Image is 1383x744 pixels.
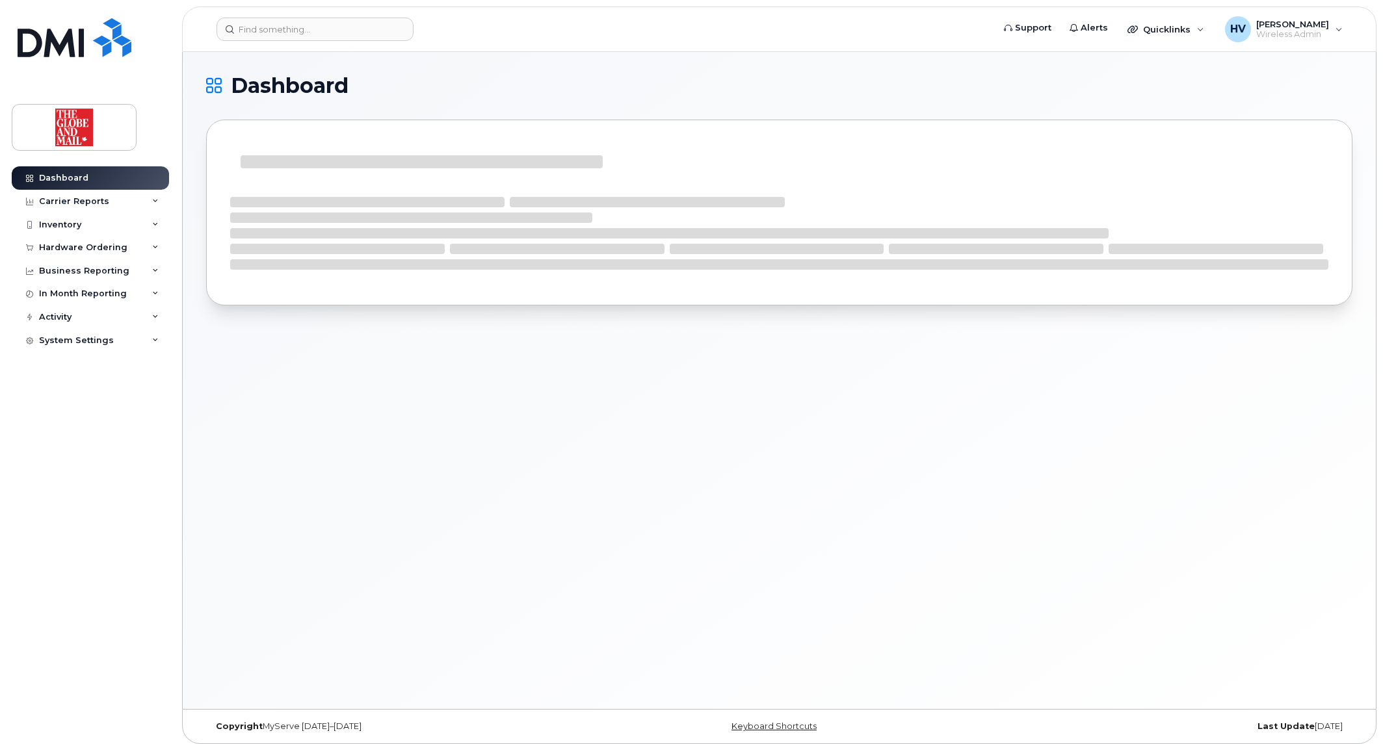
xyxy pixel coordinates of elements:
span: Dashboard [231,76,349,96]
strong: Last Update [1258,721,1315,731]
a: Keyboard Shortcuts [731,721,817,731]
div: MyServe [DATE]–[DATE] [206,721,588,732]
div: [DATE] [970,721,1352,732]
strong: Copyright [216,721,263,731]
